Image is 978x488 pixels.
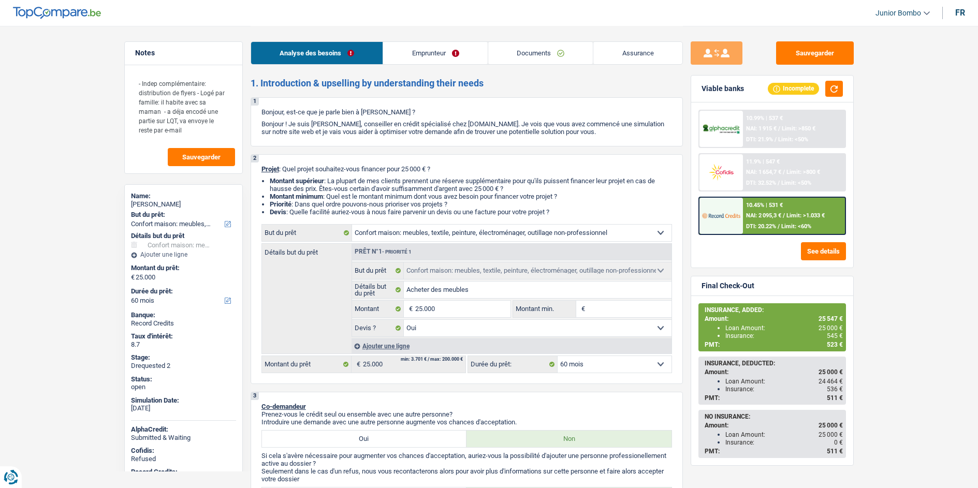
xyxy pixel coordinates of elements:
[705,394,843,402] div: PMT:
[827,332,843,339] span: 545 €
[781,180,811,186] span: Limit: <50%
[746,212,781,219] span: NAI: 2 095,3 €
[261,467,672,483] p: Seulement dans le cas d'un refus, nous vous recontacterons alors pour avoir plus d'informations s...
[775,136,777,143] span: /
[352,262,404,279] label: But du prêt
[705,341,843,348] div: PMT:
[768,83,819,94] div: Incomplete
[261,165,279,173] span: Projet
[746,125,777,132] span: NAI: 1 915 €
[13,7,101,19] img: TopCompare Logo
[702,84,744,93] div: Viable banks
[782,125,815,132] span: Limit: >850 €
[352,301,404,317] label: Montant
[131,311,236,319] div: Banque:
[131,468,236,476] div: Record Credits:
[352,338,672,353] div: Ajouter une ligne
[131,455,236,463] div: Refused
[725,386,843,393] div: Insurance:
[270,208,286,216] span: Devis
[261,452,672,467] p: Si cela s'avère nécessaire pour augmenter vos chances d'acceptation, auriez-vous la possibilité d...
[270,200,291,208] strong: Priorité
[261,165,672,173] p: : Quel projet souhaitez-vous financer pour 25 000 € ?
[404,301,415,317] span: €
[131,447,236,455] div: Cofidis:
[819,431,843,438] span: 25 000 €
[131,383,236,391] div: open
[488,42,593,64] a: Documents
[705,448,843,455] div: PMT:
[725,378,843,385] div: Loan Amount:
[261,418,672,426] p: Introduire une demande avec une autre personne augmente vos chances d'acceptation.
[262,244,352,256] label: Détails but du prêt
[251,78,683,89] h2: 1. Introduction & upselling by understanding their needs
[262,225,352,241] label: But du prêt
[261,403,306,410] span: Co-demandeur
[182,154,221,160] span: Sauvegarder
[262,356,352,373] label: Montant du prêt
[746,169,781,175] span: NAI: 1 654,7 €
[725,324,843,332] div: Loan Amount:
[383,42,488,64] a: Emprunteur
[783,212,785,219] span: /
[746,158,780,165] div: 11.9% | 547 €
[834,439,843,446] span: 0 €
[705,306,843,314] div: INSURANCE, ADDED:
[827,341,843,348] span: 523 €
[261,120,672,136] p: Bonjour ! Je suis [PERSON_NAME], conseiller en crédit spécialisé chez [DOMAIN_NAME]. Je vois que ...
[702,282,754,290] div: Final Check-Out
[827,448,843,455] span: 511 €
[819,368,843,376] span: 25 000 €
[131,211,234,219] label: But du prêt:
[746,136,773,143] span: DTI: 21.9%
[746,202,783,209] div: 10.45% | 531 €
[131,425,236,434] div: AlphaCredit:
[352,282,404,298] label: Détails but du prêt
[746,180,776,186] span: DTI: 32.52%
[131,362,236,370] div: Drequested 2
[819,378,843,385] span: 24 464 €
[131,375,236,383] div: Status:
[786,212,825,219] span: Limit: >1.033 €
[819,422,843,429] span: 25 000 €
[131,434,236,442] div: Submitted & Waiting
[135,49,232,57] h5: Notes
[270,177,324,185] strong: Montant supérieur
[270,208,672,216] li: : Quelle facilité auriez-vous à nous faire parvenir un devis ou une facture pour votre projet ?
[801,242,846,260] button: See details
[352,320,404,336] label: Devis ?
[131,341,236,349] div: 8.7
[702,162,740,182] img: Cofidis
[705,413,843,420] div: NO INSURANCE:
[270,193,672,200] li: : Quel est le montant minimum dont vous avez besoin pour financer votre projet ?
[783,169,785,175] span: /
[131,264,234,272] label: Montant du prêt:
[468,356,558,373] label: Durée du prêt:
[270,200,672,208] li: : Dans quel ordre pouvons-nous prioriser vos projets ?
[778,125,780,132] span: /
[251,42,383,64] a: Analyse des besoins
[955,8,965,18] div: fr
[131,396,236,405] div: Simulation Date:
[131,200,236,209] div: [PERSON_NAME]
[725,431,843,438] div: Loan Amount:
[262,431,467,447] label: Oui
[576,301,588,317] span: €
[827,386,843,393] span: 536 €
[705,360,843,367] div: INSURANCE, DEDUCTED:
[702,206,740,225] img: Record Credits
[746,223,776,230] span: DTI: 20.22%
[466,431,672,447] label: Non
[131,273,135,282] span: €
[270,193,323,200] strong: Montant minimum
[401,357,463,362] div: min: 3.701 € / max: 200.000 €
[131,353,236,362] div: Stage:
[251,98,259,106] div: 1
[270,177,672,193] li: : La plupart de mes clients prennent une réserve supplémentaire pour qu'ils puissent financer leu...
[819,324,843,332] span: 25 000 €
[786,169,820,175] span: Limit: >800 €
[778,223,780,230] span: /
[781,223,811,230] span: Limit: <60%
[131,287,234,295] label: Durée du prêt:
[251,392,259,400] div: 3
